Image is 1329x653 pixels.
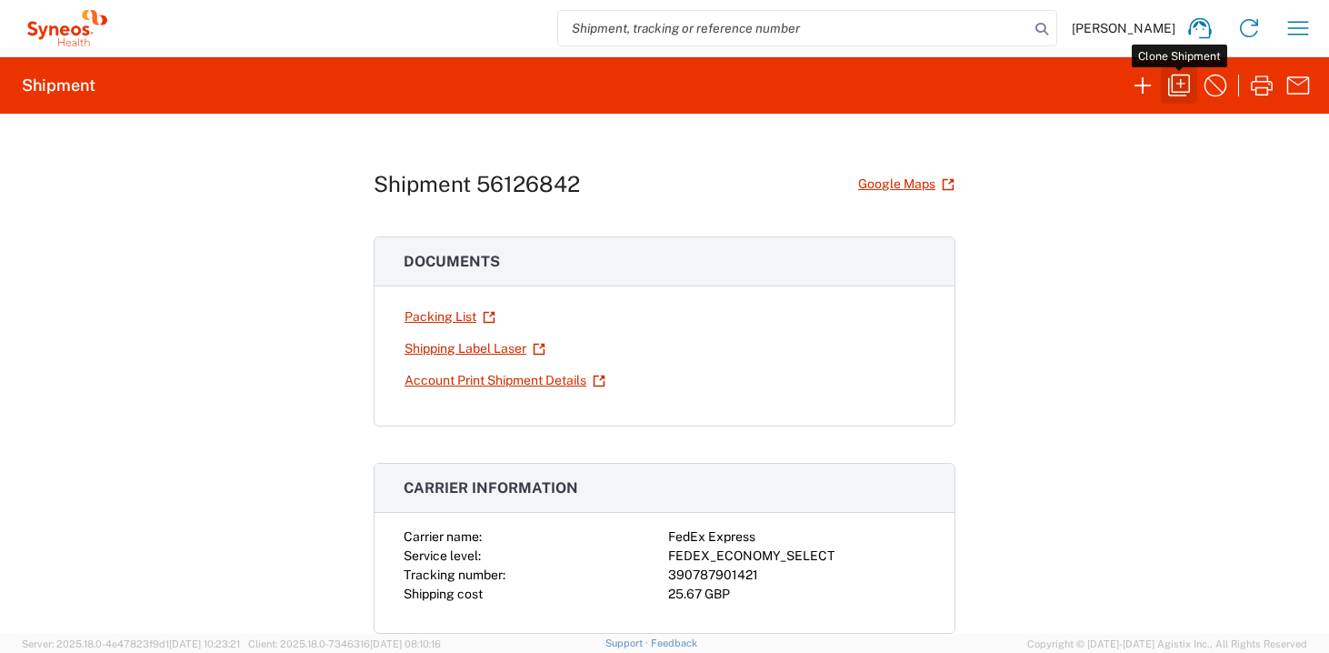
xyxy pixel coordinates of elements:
[857,168,955,200] a: Google Maps
[605,638,651,648] a: Support
[404,548,481,563] span: Service level:
[668,585,925,604] div: 25.67 GBP
[22,638,240,649] span: Server: 2025.18.0-4e47823f9d1
[404,333,546,365] a: Shipping Label Laser
[169,638,240,649] span: [DATE] 10:23:21
[668,566,925,585] div: 390787901421
[651,638,697,648] a: Feedback
[374,171,580,197] h1: Shipment 56126842
[404,253,500,270] span: Documents
[558,11,1029,45] input: Shipment, tracking or reference number
[22,75,95,96] h2: Shipment
[1072,20,1175,36] span: [PERSON_NAME]
[248,638,441,649] span: Client: 2025.18.0-7346316
[404,365,606,397] a: Account Print Shipment Details
[404,479,578,497] span: Carrier information
[370,638,441,649] span: [DATE] 08:10:16
[404,587,483,601] span: Shipping cost
[1027,636,1307,652] span: Copyright © [DATE]-[DATE] Agistix Inc., All Rights Reserved
[404,301,496,333] a: Packing List
[668,527,925,547] div: FedEx Express
[404,529,482,544] span: Carrier name:
[668,547,925,566] div: FEDEX_ECONOMY_SELECT
[404,568,505,582] span: Tracking number:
